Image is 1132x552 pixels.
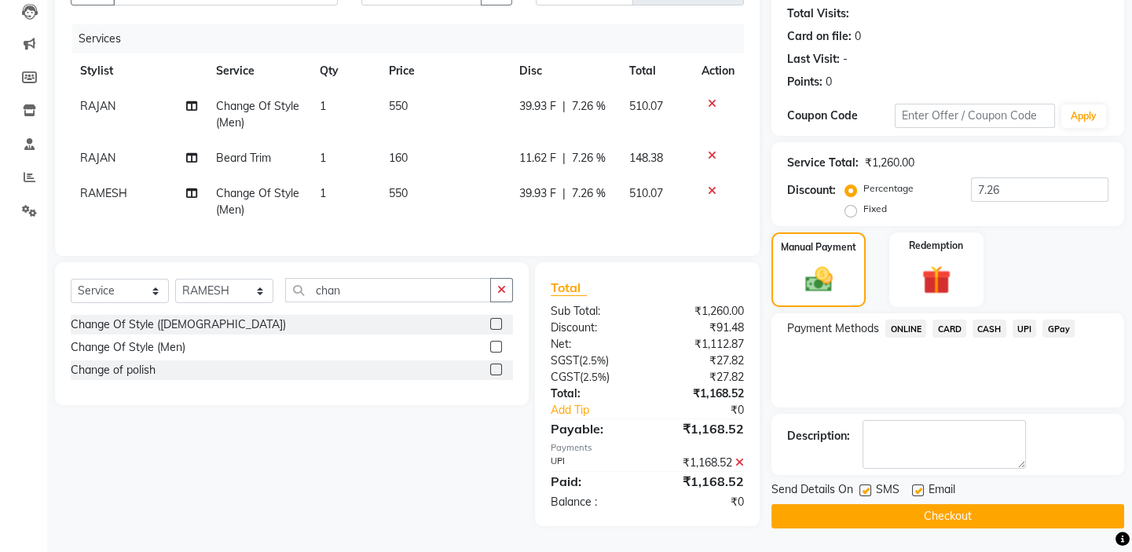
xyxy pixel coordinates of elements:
[539,353,647,369] div: ( )
[647,336,756,353] div: ₹1,112.87
[932,320,966,338] span: CARD
[519,150,556,166] span: 11.62 F
[539,494,647,510] div: Balance :
[647,455,756,471] div: ₹1,168.52
[582,354,606,367] span: 2.5%
[647,353,756,369] div: ₹27.82
[80,99,115,113] span: RAJAN
[551,441,744,455] div: Payments
[665,402,756,419] div: ₹0
[1061,104,1106,128] button: Apply
[80,151,115,165] span: RAJAN
[855,28,861,45] div: 0
[389,99,408,113] span: 550
[320,99,326,113] span: 1
[885,320,926,338] span: ONLINE
[551,280,587,296] span: Total
[787,108,894,124] div: Coupon Code
[781,240,856,254] label: Manual Payment
[562,98,566,115] span: |
[539,472,647,491] div: Paid:
[909,239,963,253] label: Redemption
[583,371,606,383] span: 2.5%
[771,481,853,501] span: Send Details On
[71,316,286,333] div: Change Of Style ([DEMOGRAPHIC_DATA])
[787,28,852,45] div: Card on file:
[692,53,744,89] th: Action
[207,53,310,89] th: Service
[647,494,756,510] div: ₹0
[787,51,840,68] div: Last Visit:
[389,186,408,200] span: 550
[973,320,1006,338] span: CASH
[843,51,848,68] div: -
[539,320,647,336] div: Discount:
[876,481,899,501] span: SMS
[389,151,408,165] span: 160
[629,186,663,200] span: 510.07
[551,370,580,384] span: CGST
[647,303,756,320] div: ₹1,260.00
[320,186,326,200] span: 1
[863,181,914,196] label: Percentage
[647,472,756,491] div: ₹1,168.52
[310,53,379,89] th: Qty
[72,24,756,53] div: Services
[647,320,756,336] div: ₹91.48
[71,53,207,89] th: Stylist
[379,53,511,89] th: Price
[320,151,326,165] span: 1
[539,336,647,353] div: Net:
[771,504,1124,528] button: Checkout
[913,262,960,298] img: _gift.svg
[539,369,647,386] div: ( )
[787,320,879,337] span: Payment Methods
[539,386,647,402] div: Total:
[629,151,663,165] span: 148.38
[787,74,822,90] div: Points:
[647,386,756,402] div: ₹1,168.52
[647,419,756,438] div: ₹1,168.52
[562,185,566,202] span: |
[539,419,647,438] div: Payable:
[863,202,887,216] label: Fixed
[572,150,606,166] span: 7.26 %
[1042,320,1075,338] span: GPay
[787,428,850,444] div: Description:
[826,74,832,90] div: 0
[71,362,156,378] div: Change of polish
[865,155,914,171] div: ₹1,260.00
[519,98,556,115] span: 39.93 F
[519,185,556,202] span: 39.93 F
[551,353,579,367] span: SGST
[1013,320,1037,338] span: UPI
[787,155,859,171] div: Service Total:
[787,182,836,199] div: Discount:
[572,185,606,202] span: 7.26 %
[80,186,127,200] span: RAMESH
[216,151,271,165] span: Beard Trim
[539,455,647,471] div: UPI
[71,339,185,356] div: Change Of Style (Men)
[629,99,663,113] span: 510.07
[929,481,955,501] span: Email
[562,150,566,166] span: |
[572,98,606,115] span: 7.26 %
[539,402,665,419] a: Add Tip
[620,53,692,89] th: Total
[216,99,299,130] span: Change Of Style (Men)
[895,104,1055,128] input: Enter Offer / Coupon Code
[539,303,647,320] div: Sub Total:
[647,369,756,386] div: ₹27.82
[510,53,620,89] th: Disc
[797,264,841,295] img: _cash.svg
[216,186,299,217] span: Change Of Style (Men)
[787,5,849,22] div: Total Visits:
[285,278,491,302] input: Search or Scan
